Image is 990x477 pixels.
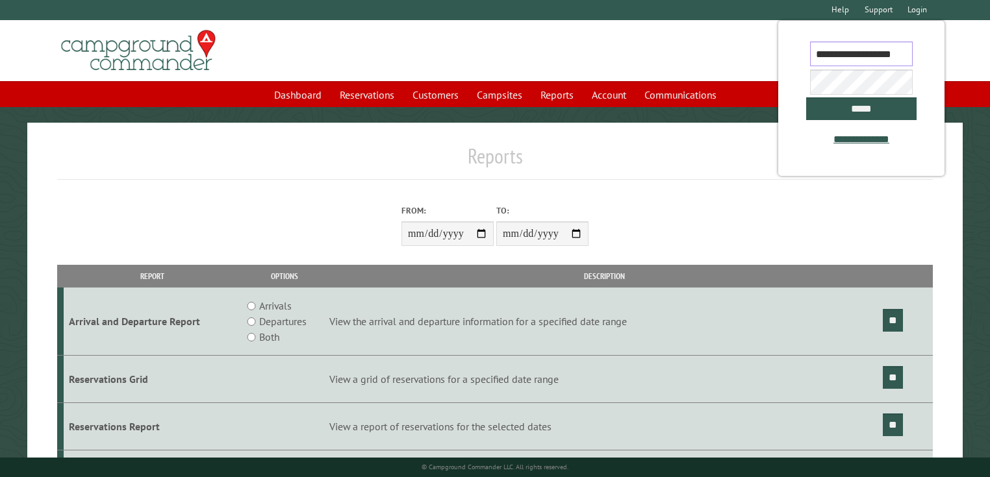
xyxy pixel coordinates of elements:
[64,287,242,356] td: Arrival and Departure Report
[266,82,329,107] a: Dashboard
[469,82,530,107] a: Campsites
[64,403,242,450] td: Reservations Report
[405,82,466,107] a: Customers
[327,403,881,450] td: View a report of reservations for the selected dates
[401,204,494,217] label: From:
[327,287,881,356] td: View the arrival and departure information for a specified date range
[533,82,581,107] a: Reports
[57,143,933,179] h1: Reports
[259,329,279,345] label: Both
[584,82,634,107] a: Account
[496,204,589,217] label: To:
[64,356,242,403] td: Reservations Grid
[327,265,881,287] th: Description
[637,82,724,107] a: Communications
[64,265,242,287] th: Report
[259,298,292,313] label: Arrivals
[259,313,307,329] label: Departures
[332,82,402,107] a: Reservations
[327,356,881,403] td: View a grid of reservations for a specified date range
[242,265,328,287] th: Options
[57,25,220,76] img: Campground Commander
[422,463,568,471] small: © Campground Commander LLC. All rights reserved.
